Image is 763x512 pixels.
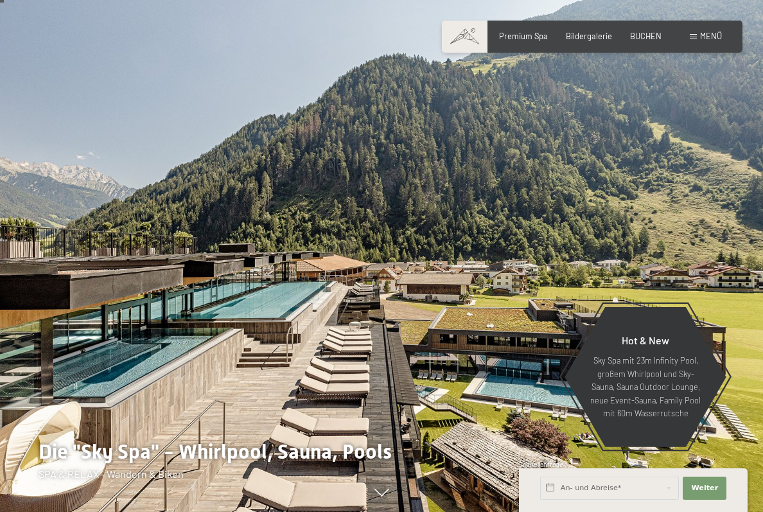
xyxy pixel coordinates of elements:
[700,31,722,41] span: Menü
[630,31,662,41] a: BUCHEN
[499,31,548,41] a: Premium Spa
[590,354,701,419] p: Sky Spa mit 23m Infinity Pool, großem Whirlpool und Sky-Sauna, Sauna Outdoor Lounge, neue Event-S...
[683,477,726,500] button: Weiter
[564,306,727,448] a: Hot & New Sky Spa mit 23m Infinity Pool, großem Whirlpool und Sky-Sauna, Sauna Outdoor Lounge, ne...
[519,461,563,468] span: Schnellanfrage
[691,483,718,493] span: Weiter
[566,31,612,41] a: Bildergalerie
[622,334,669,346] span: Hot & New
